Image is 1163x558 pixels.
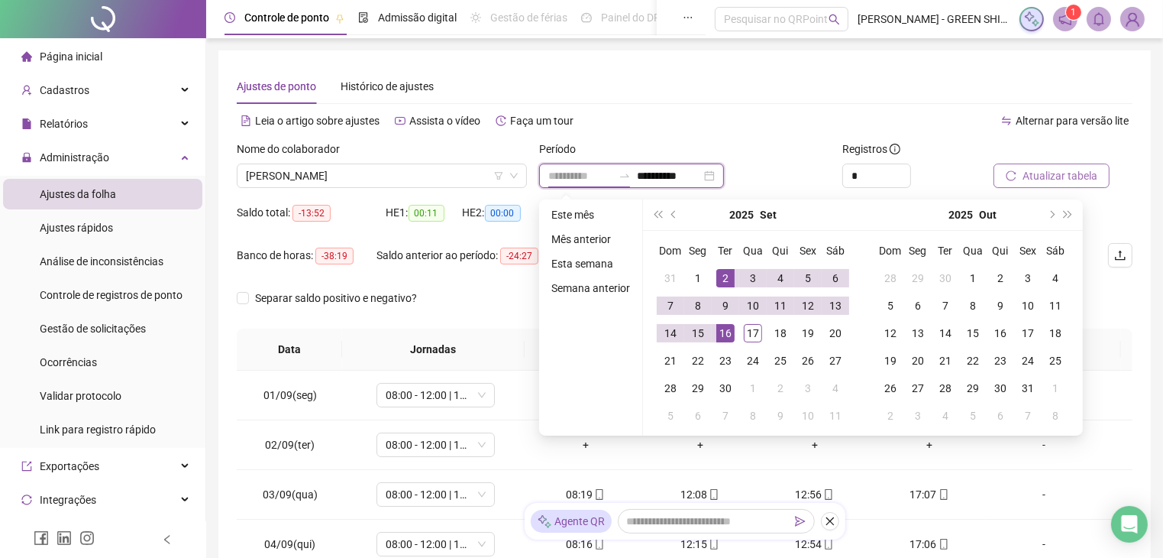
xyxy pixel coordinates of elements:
td: 2025-09-10 [739,292,767,320]
td: 2025-10-06 [904,292,932,320]
span: 03/09(qua) [263,488,318,501]
div: 24 [1019,352,1037,370]
span: mobile [822,489,834,500]
th: Ter [712,237,739,264]
td: 2025-09-27 [822,347,849,375]
span: Ocorrências [40,356,97,368]
div: 7 [661,297,680,315]
td: 2025-09-23 [712,347,739,375]
span: 08:00 - 12:00 | 13:00 - 17:00 [386,384,486,407]
th: Sex [1014,237,1042,264]
div: 23 [716,352,735,370]
div: 9 [991,297,1010,315]
div: 30 [936,269,955,287]
div: 6 [991,407,1010,425]
span: 08:00 - 12:00 | 13:00 - 17:00 [386,533,486,556]
div: 7 [716,407,735,425]
td: 2025-10-20 [904,347,932,375]
td: 2025-09-19 [794,320,822,347]
td: 2025-10-05 [657,402,684,430]
span: linkedin [57,530,72,546]
div: 9 [716,297,735,315]
td: 2025-10-04 [822,375,849,402]
td: 2025-09-17 [739,320,767,347]
td: 2025-10-26 [877,375,904,402]
td: 2025-09-30 [712,375,739,402]
span: export [21,461,32,472]
span: 08:00 - 12:00 | 13:00 - 17:00 [386,433,486,456]
span: Registros [842,141,900,157]
td: 2025-11-07 [1014,402,1042,430]
td: 2025-09-02 [712,264,739,292]
div: 31 [1019,379,1037,397]
td: 2025-10-09 [767,402,794,430]
span: Alternar para versão lite [1016,115,1129,127]
th: Qua [739,237,767,264]
span: Link para registro rápido [40,423,156,436]
div: 28 [661,379,680,397]
span: filter [494,171,503,180]
td: 2025-09-04 [767,264,794,292]
td: 2025-10-03 [794,375,822,402]
td: 2025-09-05 [794,264,822,292]
td: 2025-09-24 [739,347,767,375]
span: Separar saldo positivo e negativo? [249,290,423,307]
div: HE 1: [386,204,463,222]
div: 21 [936,352,955,370]
td: 2025-10-18 [1042,320,1069,347]
td: 2025-10-06 [684,402,712,430]
span: Validar protocolo [40,390,121,402]
span: -38:19 [315,248,354,264]
div: 1 [1046,379,1064,397]
td: 2025-10-17 [1014,320,1042,347]
td: 2025-08-31 [657,264,684,292]
div: 20 [909,352,927,370]
td: 2025-10-07 [932,292,959,320]
td: 2025-10-25 [1042,347,1069,375]
div: 3 [744,269,762,287]
span: Histórico de ajustes [341,80,434,92]
td: 2025-10-27 [904,375,932,402]
span: 01/09(seg) [263,389,317,401]
div: 17 [744,324,762,342]
div: 12 [881,324,900,342]
sup: 1 [1066,5,1081,20]
span: send [795,516,806,527]
span: bell [1092,12,1106,26]
span: [PERSON_NAME] - GREEN SHIPPING AND CONSULTING LTDA [858,11,1010,28]
div: 19 [881,352,900,370]
span: file [21,118,32,129]
td: 2025-10-11 [822,402,849,430]
div: 4 [771,269,790,287]
li: Semana anterior [545,279,636,297]
td: 2025-11-06 [987,402,1014,430]
span: -24:27 [500,248,538,264]
div: 13 [909,324,927,342]
div: 22 [964,352,982,370]
div: 7 [1019,407,1037,425]
div: 2 [716,269,735,287]
span: file-text [241,115,251,126]
td: 2025-11-08 [1042,402,1069,430]
td: 2025-09-22 [684,347,712,375]
div: - [999,486,1089,503]
td: 2025-10-23 [987,347,1014,375]
span: Assista o vídeo [409,115,480,127]
div: 5 [964,407,982,425]
span: Faça um tour [510,115,573,127]
span: home [21,51,32,62]
div: 2 [991,269,1010,287]
span: dashboard [581,12,592,23]
td: 2025-09-16 [712,320,739,347]
img: sparkle-icon.fc2bf0ac1784a2077858766a79e2daf3.svg [537,514,552,530]
td: 2025-10-10 [1014,292,1042,320]
td: 2025-10-16 [987,320,1014,347]
span: swap-right [619,170,631,182]
td: 2025-09-08 [684,292,712,320]
th: Dom [657,237,684,264]
div: 26 [799,352,817,370]
td: 2025-09-06 [822,264,849,292]
img: 88846 [1121,8,1144,31]
td: 2025-10-01 [959,264,987,292]
div: 4 [826,379,845,397]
